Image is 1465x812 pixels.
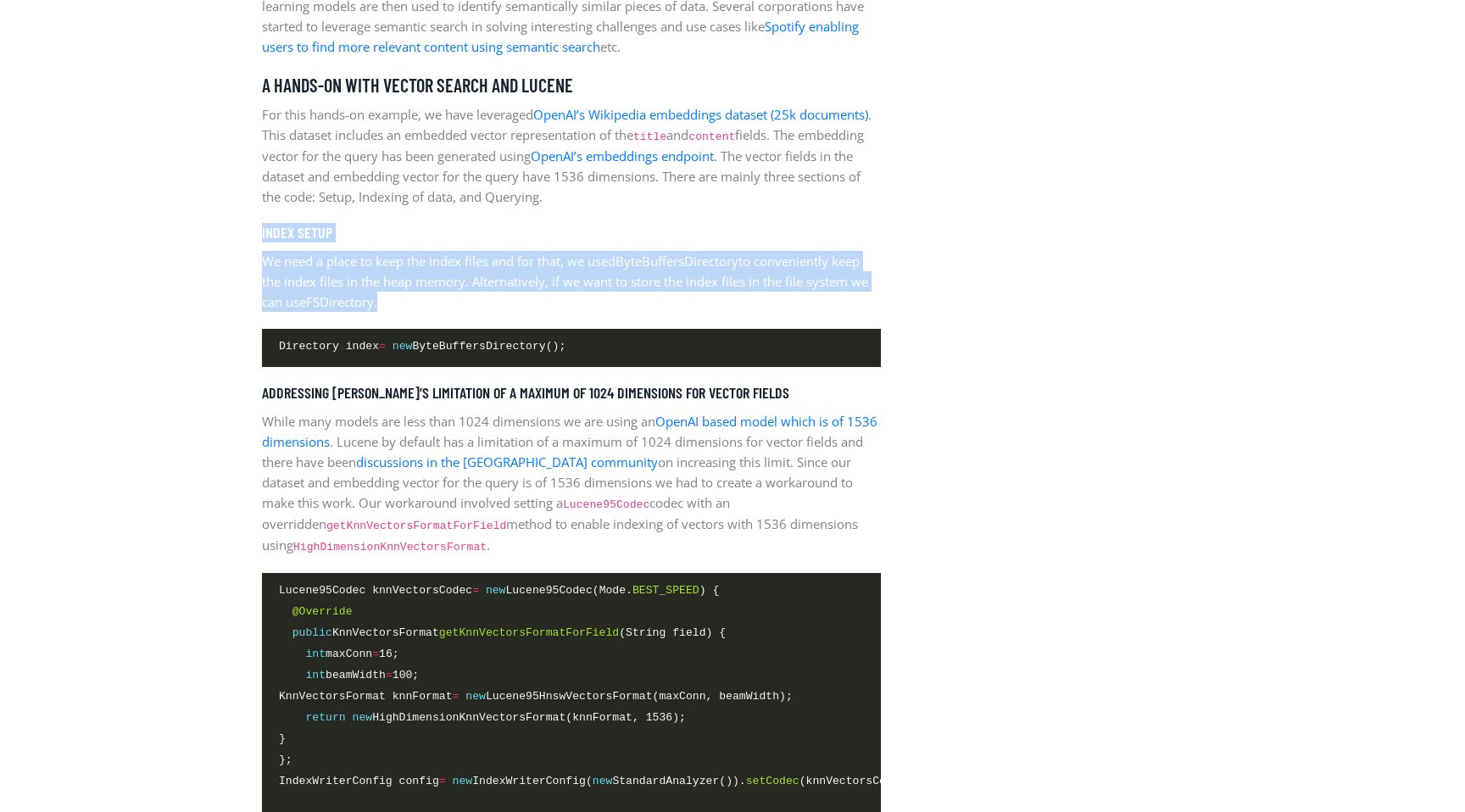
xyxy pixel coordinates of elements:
[326,520,506,532] code: getKnnVectorsFormatForField
[293,541,487,553] code: HighDimensionKnnVectorsFormat
[379,340,386,353] span: =
[563,498,649,511] code: Lucene95Codec
[279,772,919,790] span: IndexWriterConfig config IndexWriterConfig( StandardAnalyzer()). (knnVectorsCodec);
[633,131,666,143] code: title
[306,293,374,310] a: FSDirectory
[279,624,726,642] span: KnnVectorsFormat (String field) {
[279,581,719,599] span: Lucene95Codec knnVectorsCodec Lucene95Codec(Mode. ) {
[305,711,345,724] span: return
[262,104,881,207] p: For this hands-on example, we have leveraged . This dataset includes an embedded vector represent...
[386,669,393,681] span: =
[279,687,793,705] span: KnnVectorsFormat knnFormat Lucene95HnswVectorsFormat(maxConn, beamWidth);
[746,775,799,787] span: setCodec
[262,413,877,450] a: OpenAI based model which is of 1536 dimensions
[262,384,881,403] h5: Addressing [PERSON_NAME]’s limitation of a maximum of 1024 dimensions for vector fields
[279,337,565,355] span: Directory index ByteBuffersDirectory();
[439,775,446,787] span: =
[292,626,332,639] span: public
[486,584,506,597] span: new
[279,645,399,663] span: maxConn 16;
[279,730,286,748] span: }
[688,131,735,143] code: content
[279,751,292,769] span: };
[372,648,379,660] span: =
[616,253,738,270] a: ByteBuffersDirectory
[453,690,460,703] span: =
[262,251,881,312] p: We need a place to keep the index files and for that, we used to conveniently keep the index file...
[472,584,479,597] span: =
[453,775,473,787] span: new
[593,775,613,787] span: new
[279,709,686,726] span: HighDimensionKnnVectorsFormat(knnFormat, 1536);
[393,340,413,353] span: new
[531,147,714,164] a: OpenAI’s embeddings endpoint
[465,690,486,703] span: new
[292,605,353,618] span: @Override
[305,669,326,681] span: int
[262,411,881,556] p: While many models are less than 1024 dimensions we are using an . Lucene by default has a limitat...
[262,224,881,242] h5: Index Setup
[262,74,881,96] h4: A Hands-on with Vector Search and Lucene
[279,666,419,684] span: beamWidth 100;
[632,584,699,597] span: BEST_SPEED
[533,106,868,123] a: OpenAI’s Wikipedia embeddings dataset (25k documents)
[356,453,658,470] a: discussions in the [GEOGRAPHIC_DATA] community
[305,648,326,660] span: int
[439,626,619,639] span: getKnnVectorsFormatForField
[353,711,373,724] span: new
